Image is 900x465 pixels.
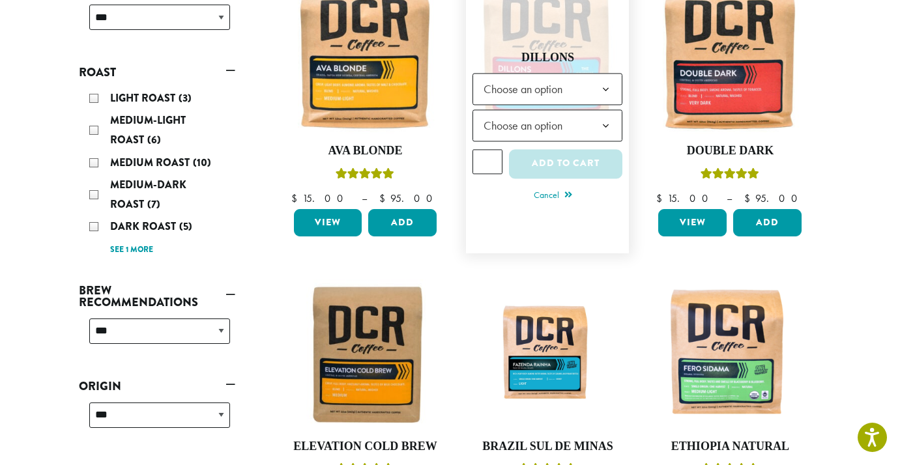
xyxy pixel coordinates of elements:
[147,197,160,212] span: (7)
[79,279,235,313] a: Brew Recommendations
[658,209,727,236] a: View
[336,166,394,186] div: Rated 5.00 out of 5
[110,113,186,147] span: Medium-Light Roast
[368,209,437,236] button: Add
[472,51,622,65] h4: Dillons
[656,191,714,205] bdi: 15.00
[534,187,572,205] a: Cancel
[179,91,192,106] span: (3)
[291,144,441,158] h4: Ava Blonde
[291,191,302,205] span: $
[379,191,390,205] span: $
[472,73,622,105] span: Choose an option
[291,440,441,454] h4: Elevation Cold Brew
[79,375,235,397] a: Origin
[79,61,235,83] a: Roast
[655,144,805,158] h4: Double Dark
[79,83,235,264] div: Roast
[110,155,193,170] span: Medium Roast
[733,209,802,236] button: Add
[291,191,349,205] bdi: 15.00
[727,191,732,205] span: –
[362,191,367,205] span: –
[744,191,804,205] bdi: 95.00
[655,440,805,454] h4: Ethiopia Natural
[79,313,235,359] div: Brew Recommendations
[290,279,440,429] img: Elevation-Cold-Brew-300x300.jpg
[472,149,502,174] input: Product quantity
[655,279,805,429] img: DCR-Fero-Sidama-Coffee-Bag-2019-300x300.png
[701,166,759,186] div: Rated 4.50 out of 5
[110,244,153,257] a: See 1 more
[110,219,179,234] span: Dark Roast
[179,219,192,234] span: (5)
[110,177,186,212] span: Medium-Dark Roast
[193,155,211,170] span: (10)
[379,191,439,205] bdi: 95.00
[472,440,622,454] h4: Brazil Sul De Minas
[478,76,575,102] span: Choose an option
[478,113,575,138] span: Choose an option
[294,209,362,236] a: View
[110,91,179,106] span: Light Roast
[472,298,622,410] img: Fazenda-Rainha_12oz_Mockup.jpg
[472,109,622,141] span: Choose an option
[744,191,755,205] span: $
[656,191,667,205] span: $
[79,397,235,444] div: Origin
[509,149,622,178] button: Add to cart
[147,132,161,147] span: (6)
